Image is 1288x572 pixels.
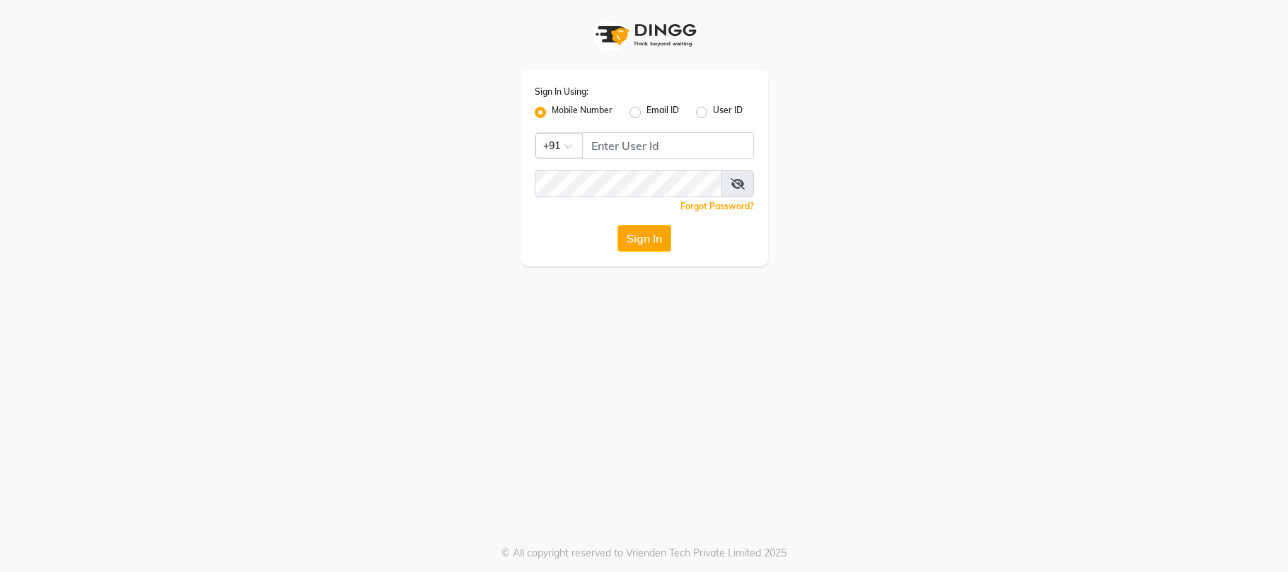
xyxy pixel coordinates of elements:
[646,104,679,121] label: Email ID
[680,201,754,211] a: Forgot Password?
[582,132,754,159] input: Username
[535,170,722,197] input: Username
[552,104,613,121] label: Mobile Number
[617,225,671,252] button: Sign In
[535,86,588,98] label: Sign In Using:
[713,104,743,121] label: User ID
[588,14,701,56] img: logo1.svg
